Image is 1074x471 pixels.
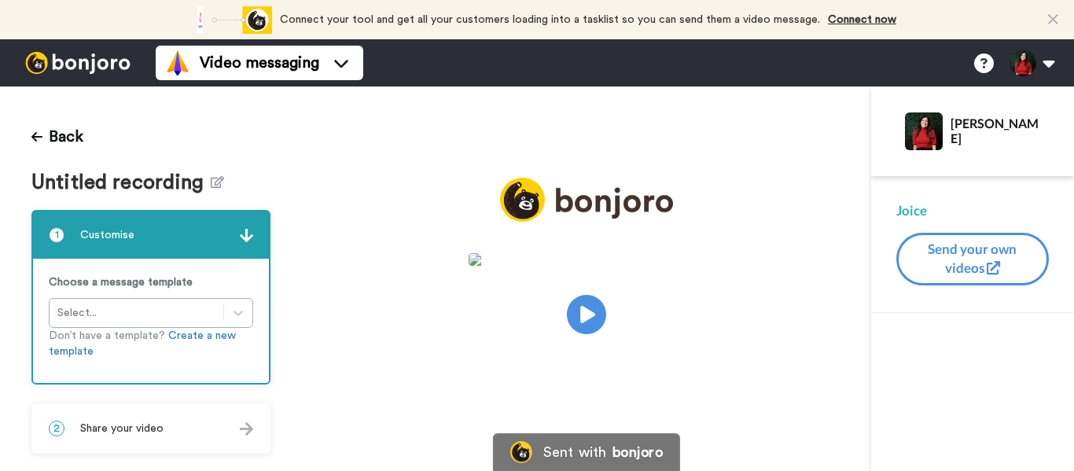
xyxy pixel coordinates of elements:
[828,14,896,25] a: Connect now
[80,421,164,436] span: Share your video
[896,233,1049,285] button: Send your own videos
[200,52,319,74] span: Video messaging
[80,227,134,243] span: Customise
[510,441,532,463] img: Bonjoro Logo
[186,6,272,34] div: animation
[469,253,704,266] img: 5e8749b5-a87e-453a-b554-c608cc2992fe.jpg
[280,14,820,25] span: Connect your tool and get all your customers loading into a tasklist so you can send them a video...
[612,445,663,459] div: bonjoro
[49,227,64,243] span: 1
[165,50,190,75] img: vm-color.svg
[49,328,253,359] p: Don’t have a template?
[905,112,943,150] img: Profile Image
[896,201,1049,220] div: Joice
[31,403,270,454] div: 2Share your video
[493,433,680,471] a: Bonjoro LogoSent withbonjoro
[500,178,673,223] img: logo_full.png
[240,229,253,242] img: arrow.svg
[543,445,606,459] div: Sent with
[240,422,253,436] img: arrow.svg
[49,274,253,290] p: Choose a message template
[49,330,236,357] a: Create a new template
[31,118,83,156] button: Back
[951,116,1048,145] div: [PERSON_NAME]
[49,421,64,436] span: 2
[19,52,137,74] img: bj-logo-header-white.svg
[31,171,211,194] span: Untitled recording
